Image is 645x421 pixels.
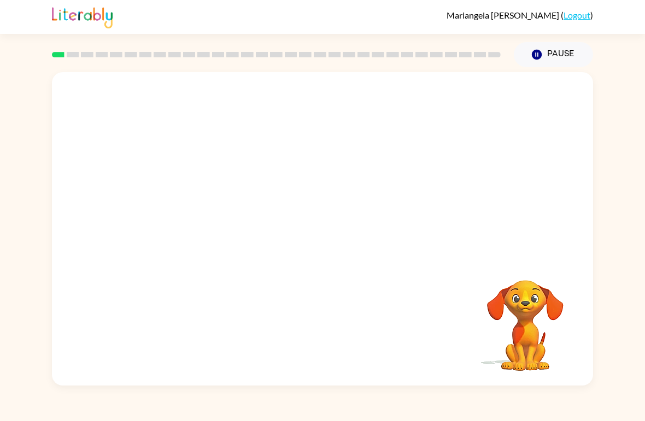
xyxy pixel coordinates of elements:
a: Logout [564,10,590,20]
img: Literably [52,4,113,28]
video: Your browser must support playing .mp4 files to use Literably. Please try using another browser. [471,263,580,372]
button: Pause [514,42,593,67]
div: ( ) [447,10,593,20]
span: Mariangela [PERSON_NAME] [447,10,561,20]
